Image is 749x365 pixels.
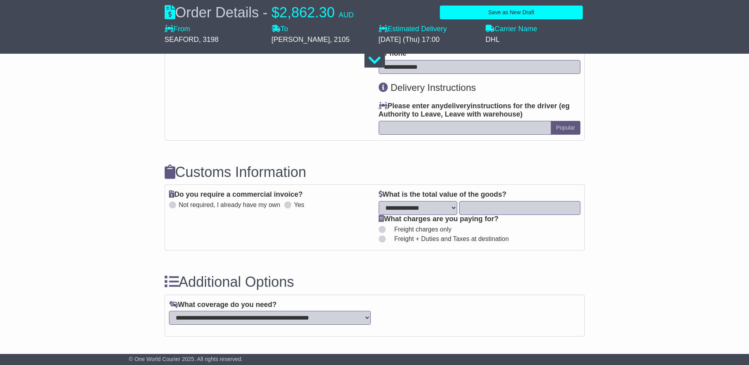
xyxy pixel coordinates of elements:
div: Order Details - [165,4,354,21]
div: [DATE] (Thu) 17:00 [379,36,478,44]
span: SEAFORD [165,36,199,43]
span: © One World Courier 2025. All rights reserved. [129,356,243,362]
span: 2,862.30 [280,4,335,21]
span: [PERSON_NAME] [272,36,330,43]
label: What coverage do you need? [169,301,277,309]
button: Popular [551,121,580,135]
label: Please enter any instructions for the driver ( ) [379,102,580,119]
label: Not required, I already have my own [179,201,280,209]
h3: Additional Options [165,274,585,290]
span: , 2105 [330,36,350,43]
label: Freight charges only [385,226,452,233]
label: Estimated Delivery [379,25,478,34]
span: Freight + Duties and Taxes at destination [394,235,509,243]
label: Do you require a commercial invoice? [169,190,303,199]
button: Save as New Draft [440,6,582,19]
span: Delivery Instructions [390,82,476,93]
span: delivery [444,102,471,110]
span: , 3198 [199,36,219,43]
span: AUD [339,11,354,19]
label: To [272,25,288,34]
label: Carrier Name [486,25,537,34]
label: Yes [294,201,304,209]
h3: Customs Information [165,164,585,180]
label: What is the total value of the goods? [379,190,507,199]
span: eg Authority to Leave, Leave with warehouse [379,102,570,119]
label: What charges are you paying for? [379,215,499,224]
label: From [165,25,190,34]
div: DHL [486,36,585,44]
span: $ [272,4,280,21]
